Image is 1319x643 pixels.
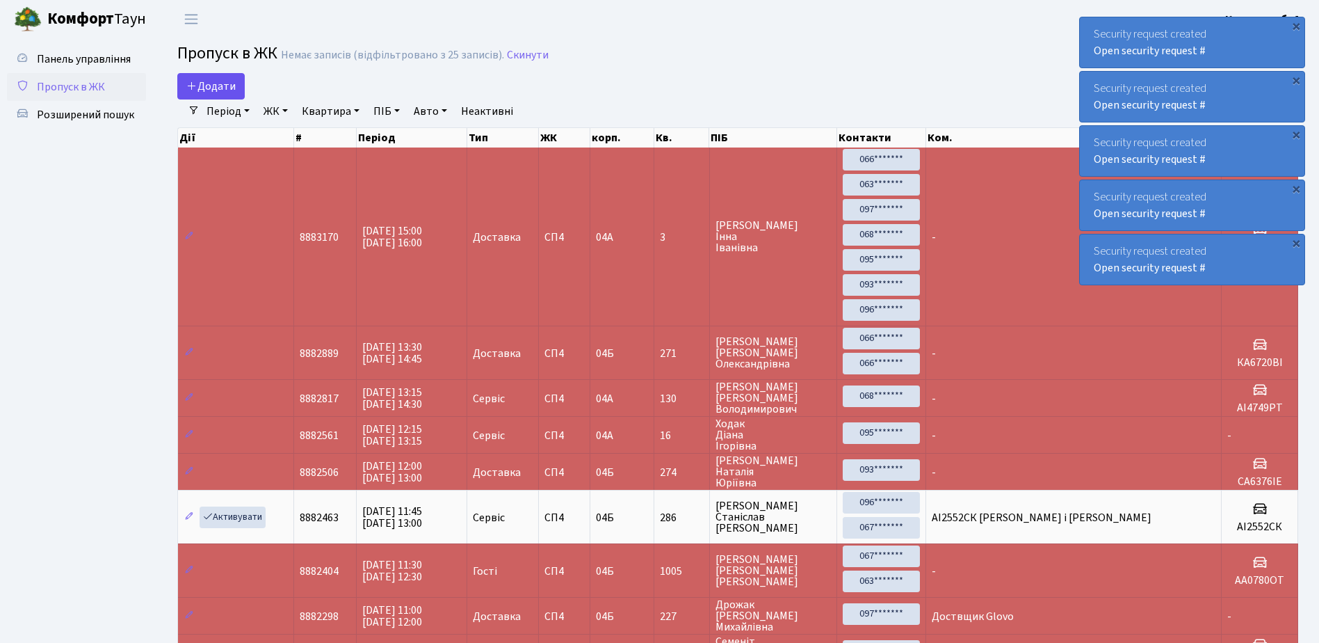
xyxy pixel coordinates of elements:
[368,100,405,123] a: ПІБ
[544,393,584,404] span: СП4
[300,510,339,525] span: 8882463
[473,348,521,359] span: Доставка
[596,428,613,443] span: 04А
[1225,12,1302,27] b: Консьєрж б. 4.
[1289,127,1303,141] div: ×
[1080,72,1304,122] div: Security request created
[201,100,255,123] a: Період
[300,564,339,579] span: 8882404
[178,128,294,148] th: Дії
[544,430,584,441] span: СП4
[660,232,704,243] span: 3
[37,51,131,67] span: Панель управління
[1289,19,1303,33] div: ×
[1094,152,1206,167] a: Open security request #
[47,8,146,31] span: Таун
[473,611,521,622] span: Доставка
[473,512,505,523] span: Сервіс
[715,418,831,452] span: Ходак Діана Ігорівна
[660,467,704,478] span: 274
[294,128,357,148] th: #
[1227,402,1292,415] h5: AI4749PT
[1289,182,1303,196] div: ×
[455,100,519,123] a: Неактивні
[281,49,504,62] div: Немає записів (відфільтровано з 25 записів).
[539,128,590,148] th: ЖК
[1227,574,1292,587] h5: АА0780ОТ
[660,393,704,404] span: 130
[596,346,614,361] span: 04Б
[715,554,831,587] span: [PERSON_NAME] [PERSON_NAME] [PERSON_NAME]
[715,220,831,253] span: [PERSON_NAME] Інна Іванівна
[715,455,831,489] span: [PERSON_NAME] Наталія Юріївна
[258,100,293,123] a: ЖК
[1094,97,1206,113] a: Open security request #
[715,500,831,534] span: [PERSON_NAME] Станіслав [PERSON_NAME]
[660,566,704,577] span: 1005
[300,391,339,406] span: 8882817
[654,128,710,148] th: Кв.
[1080,126,1304,176] div: Security request created
[362,557,422,585] span: [DATE] 11:30 [DATE] 12:30
[596,230,613,245] span: 04А
[362,603,422,630] span: [DATE] 11:00 [DATE] 12:00
[715,381,831,415] span: [PERSON_NAME] [PERSON_NAME] Володимирович
[1289,236,1303,250] div: ×
[596,510,614,525] span: 04Б
[300,428,339,443] span: 8882561
[200,507,266,528] a: Активувати
[660,430,704,441] span: 16
[37,107,134,122] span: Розширений пошук
[362,385,422,412] span: [DATE] 13:15 [DATE] 14:30
[473,467,521,478] span: Доставка
[1080,235,1304,285] div: Security request created
[473,232,521,243] span: Доставка
[473,566,497,577] span: Гості
[14,6,42,33] img: logo.png
[7,73,146,101] a: Пропуск в ЖК
[596,609,614,624] span: 04Б
[362,422,422,449] span: [DATE] 12:15 [DATE] 13:15
[7,45,146,73] a: Панель управління
[932,230,936,245] span: -
[7,101,146,129] a: Розширений пошук
[544,611,584,622] span: СП4
[932,346,936,361] span: -
[362,340,422,367] span: [DATE] 13:30 [DATE] 14:45
[467,128,539,148] th: Тип
[715,599,831,633] span: Дрожак [PERSON_NAME] Михайлівна
[300,609,339,624] span: 8882298
[544,232,584,243] span: СП4
[473,393,505,404] span: Сервіс
[37,79,105,95] span: Пропуск в ЖК
[544,512,584,523] span: СП4
[186,79,236,94] span: Додати
[1227,521,1292,534] h5: АІ2552СК
[932,465,936,480] span: -
[932,391,936,406] span: -
[709,128,836,148] th: ПІБ
[300,230,339,245] span: 8883170
[1227,475,1292,489] h5: СА6376ІЕ
[47,8,114,30] b: Комфорт
[362,504,422,531] span: [DATE] 11:45 [DATE] 13:00
[1227,428,1231,443] span: -
[1227,356,1292,370] h5: КА6720ВІ
[1227,609,1231,624] span: -
[177,41,277,65] span: Пропуск в ЖК
[932,428,936,443] span: -
[296,100,365,123] a: Квартира
[1094,206,1206,221] a: Open security request #
[300,465,339,480] span: 8882506
[544,467,584,478] span: СП4
[596,564,614,579] span: 04Б
[1225,11,1302,28] a: Консьєрж б. 4.
[300,346,339,361] span: 8882889
[408,100,453,123] a: Авто
[357,128,467,148] th: Період
[660,348,704,359] span: 271
[1094,260,1206,276] a: Open security request #
[837,128,926,148] th: Контакти
[932,609,1014,624] span: Доствщик Glovo
[362,223,422,251] span: [DATE] 15:00 [DATE] 16:00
